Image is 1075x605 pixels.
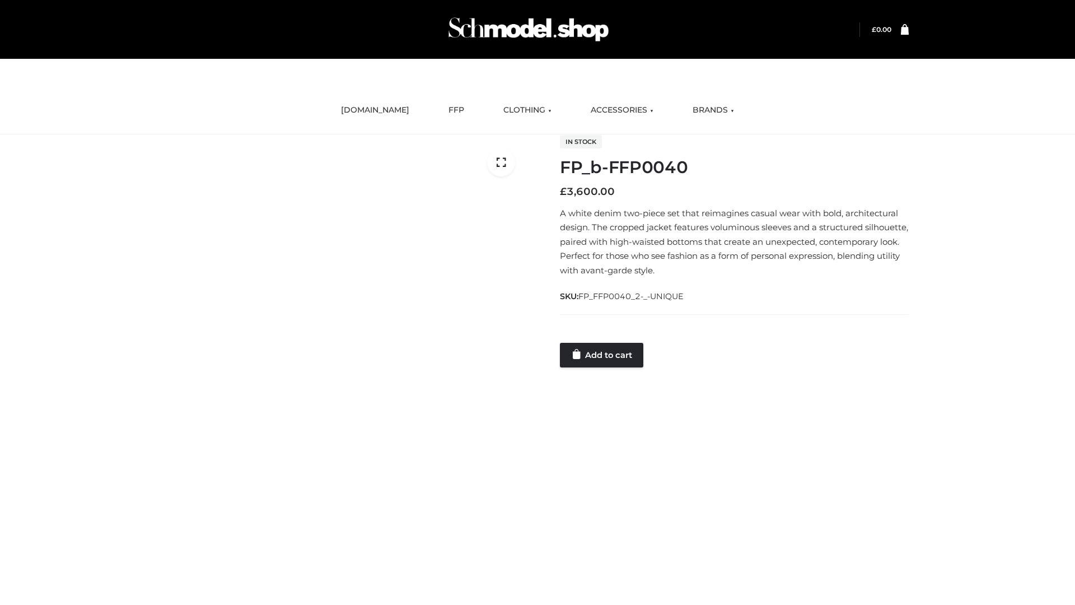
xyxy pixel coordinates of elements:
bdi: 3,600.00 [560,185,615,198]
span: £ [872,25,876,34]
span: SKU: [560,290,685,303]
img: Schmodel Admin 964 [445,7,613,52]
p: A white denim two-piece set that reimagines casual wear with bold, architectural design. The crop... [560,206,909,278]
a: Add to cart [560,343,643,367]
a: FFP [440,98,473,123]
a: [DOMAIN_NAME] [333,98,418,123]
bdi: 0.00 [872,25,891,34]
a: £0.00 [872,25,891,34]
span: £ [560,185,567,198]
span: In stock [560,135,602,148]
a: ACCESSORIES [582,98,662,123]
a: BRANDS [684,98,742,123]
h1: FP_b-FFP0040 [560,157,909,178]
a: CLOTHING [495,98,560,123]
span: FP_FFP0040_2-_-UNIQUE [578,291,684,301]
